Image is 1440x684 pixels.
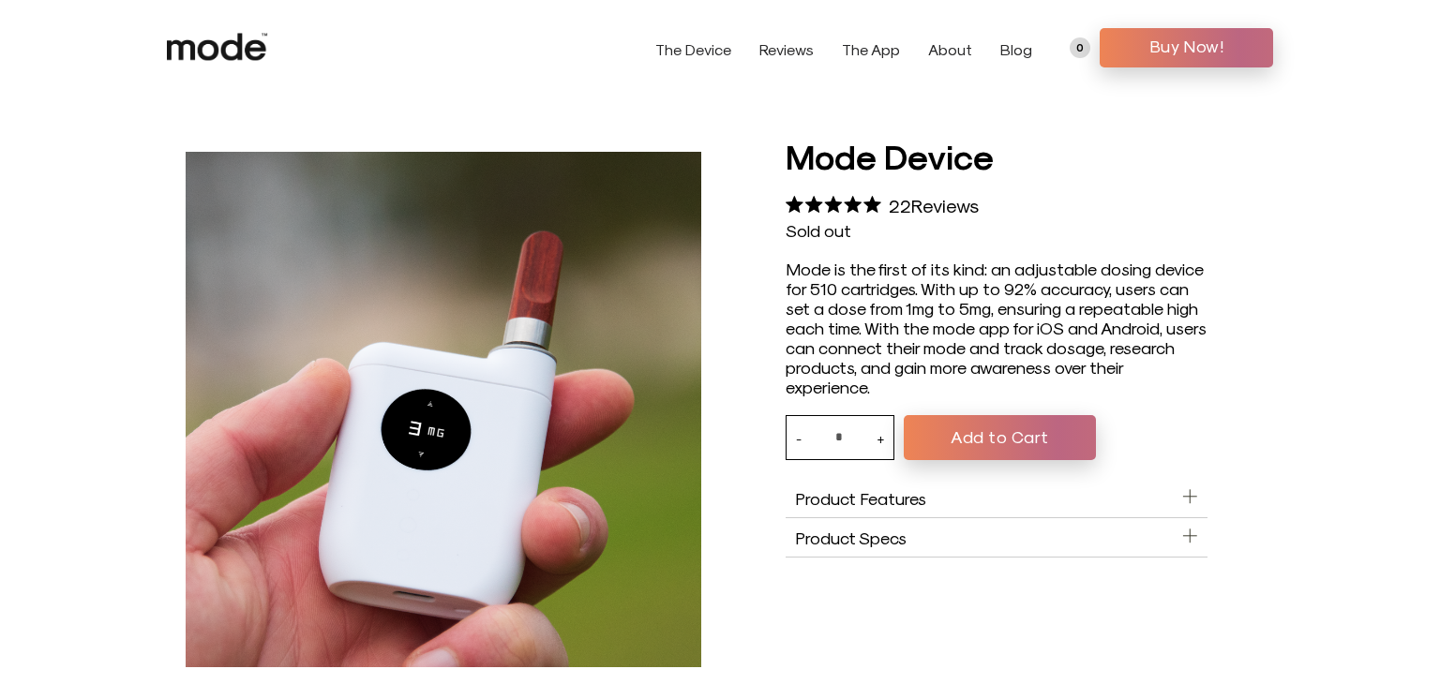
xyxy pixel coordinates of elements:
li: 1 of 8 [186,152,701,667]
img: Mode Device [186,152,701,667]
a: Reviews [759,40,814,58]
a: Blog [1000,40,1032,58]
span: Reviews [911,194,979,216]
span: 22 [889,194,911,216]
span: Sold out [786,220,851,240]
h1: Mode Device [786,133,1207,178]
a: The App [842,40,900,58]
div: Mode is the first of its kind: an adjustable dosing device for 510 cartridges. With up to 92% acc... [786,259,1207,396]
div: Mode Device product carousel [186,152,701,667]
button: Add to Cart [904,415,1096,460]
span: Product Specs [795,528,907,547]
span: Product Features [795,488,926,508]
span: Buy Now! [1114,32,1259,60]
a: About [928,40,972,58]
button: - [796,416,802,459]
button: + [877,416,884,459]
a: Buy Now! [1100,28,1273,67]
a: The Device [655,40,731,58]
a: 0 [1070,37,1090,58]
